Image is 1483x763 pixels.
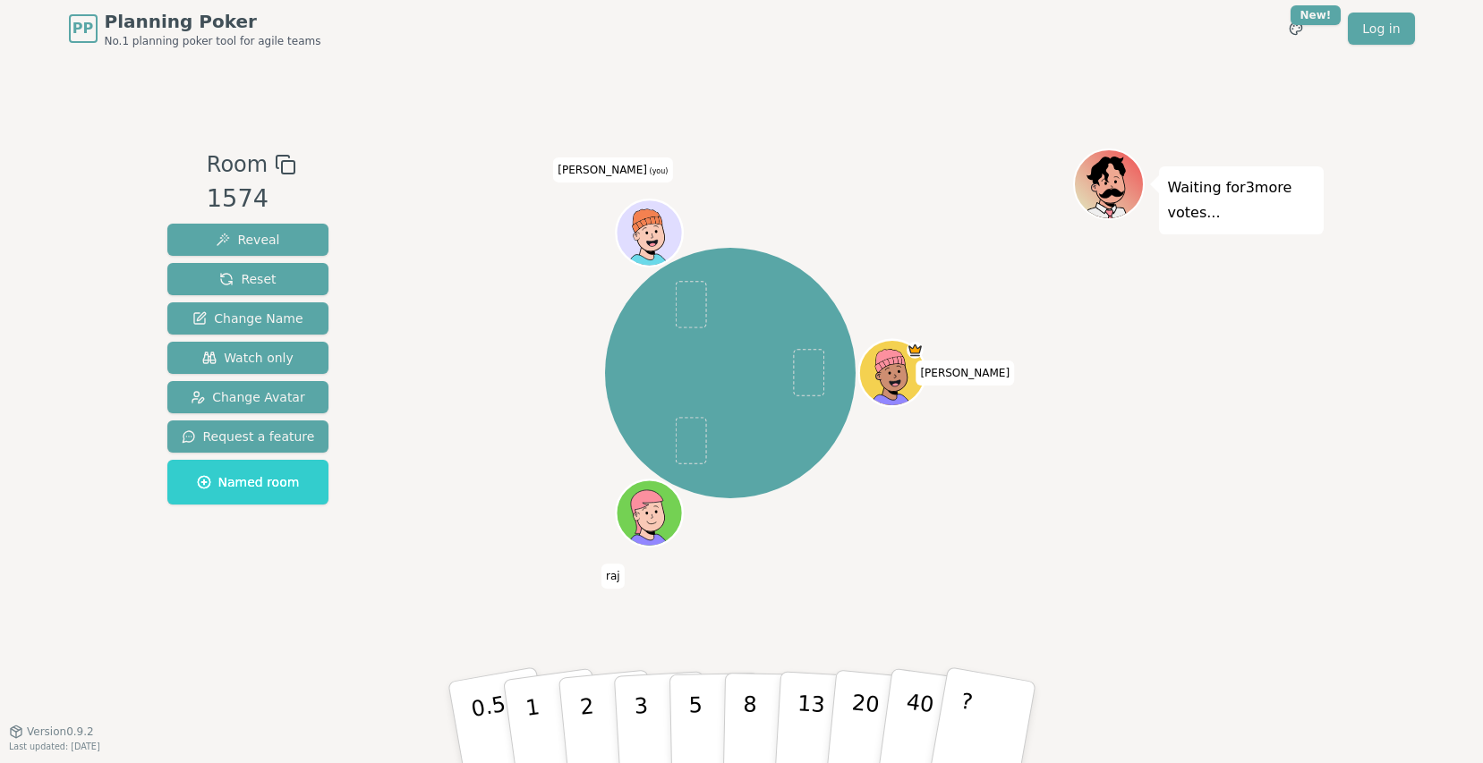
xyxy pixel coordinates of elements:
button: Reset [167,263,329,295]
span: Reset [219,270,276,288]
span: Change Name [192,309,303,327]
button: Watch only [167,342,329,374]
button: Request a feature [167,420,329,453]
a: PPPlanning PokerNo.1 planning poker tool for agile teams [69,9,321,48]
span: Change Avatar [191,388,305,406]
span: Request a feature [182,428,315,445]
span: Watch only [202,349,294,367]
span: Click to change your name [601,564,625,589]
span: Room [207,148,268,181]
button: Change Avatar [167,381,329,413]
button: New! [1280,13,1312,45]
a: Log in [1348,13,1414,45]
span: Click to change your name [916,360,1014,386]
span: Reveal [216,231,279,249]
button: Change Name [167,302,329,335]
p: Waiting for 3 more votes... [1168,175,1315,225]
button: Click to change your avatar [618,201,681,264]
span: PP [72,18,93,39]
button: Named room [167,460,329,504]
div: 1574 [207,181,296,217]
button: Reveal [167,224,329,256]
span: Version 0.9.2 [27,725,94,739]
span: Named room [197,473,300,491]
button: Version0.9.2 [9,725,94,739]
div: New! [1291,5,1342,25]
span: Click to change your name [553,157,672,182]
span: Patrick is the host [907,342,924,359]
span: No.1 planning poker tool for agile teams [105,34,321,48]
span: Planning Poker [105,9,321,34]
span: (you) [647,167,669,175]
span: Last updated: [DATE] [9,742,100,751]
